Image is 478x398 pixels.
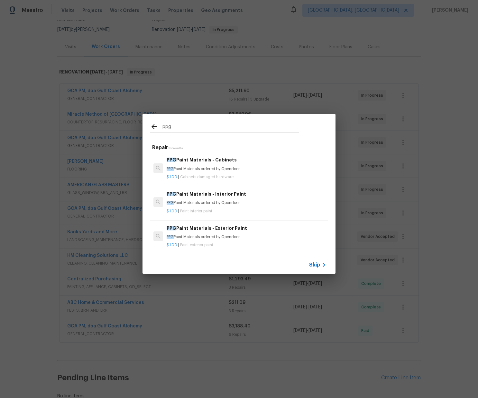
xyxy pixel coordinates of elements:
[167,201,174,205] span: PPG
[167,234,326,240] p: Paint Materials ordered by Opendoor
[162,123,299,132] input: Search issues or repairs
[167,192,176,196] span: PPG
[167,209,326,214] p: |
[167,174,326,180] p: |
[180,175,234,179] span: Cabinets damaged hardware
[167,209,177,213] span: $1.00
[167,167,174,171] span: PPG
[167,225,326,232] h6: Paint Materials - Exterior Paint
[167,158,176,162] span: PPG
[167,156,326,163] h6: Paint Materials - Cabinets
[168,147,183,150] span: 3 Results
[309,262,320,268] span: Skip
[167,190,326,198] h6: Paint Materials - Interior Paint
[167,200,326,206] p: Paint Materials ordered by Opendoor
[167,226,176,230] span: PPG
[167,242,326,248] p: |
[152,144,328,151] h5: Repair
[167,175,177,179] span: $1.00
[167,166,326,172] p: Paint Materials ordered by Opendoor
[167,243,177,247] span: $1.00
[167,235,174,239] span: PPG
[180,243,213,247] span: Paint exterior paint
[180,209,212,213] span: Paint interior paint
